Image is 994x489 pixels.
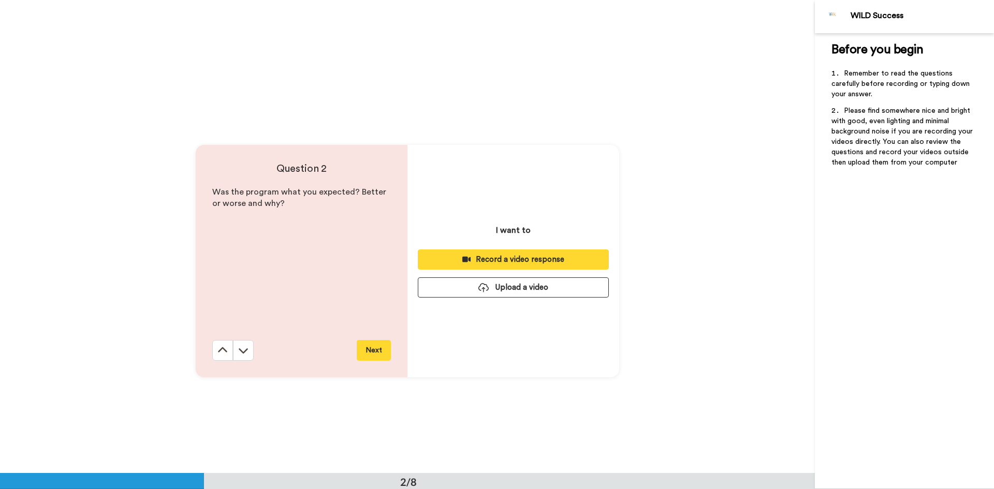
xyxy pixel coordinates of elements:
[831,43,923,56] span: Before you begin
[384,475,433,489] div: 2/8
[212,161,391,176] h4: Question 2
[821,4,845,29] img: Profile Image
[851,11,993,21] div: WILD Success
[426,254,601,265] div: Record a video response
[418,249,609,270] button: Record a video response
[418,277,609,298] button: Upload a video
[496,224,531,236] p: I want to
[831,70,972,98] span: Remember to read the questions carefully before recording or typing down your answer.
[831,107,975,166] span: Please find somewhere nice and bright with good, even lighting and minimal background noise if yo...
[212,188,388,208] span: Was the program what you expected? Better or worse and why?
[357,340,391,361] button: Next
